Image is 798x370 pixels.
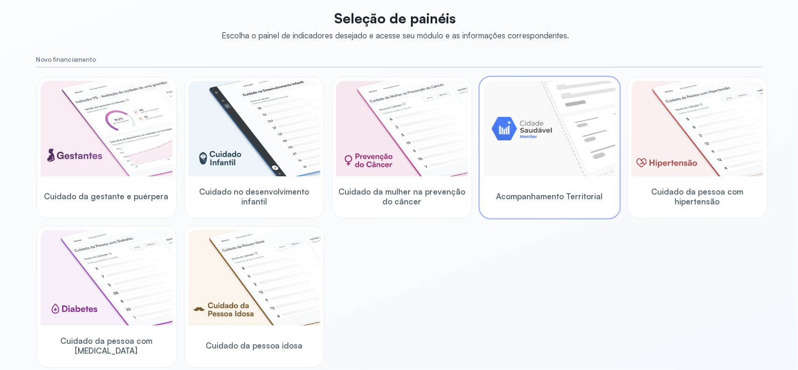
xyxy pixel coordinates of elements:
[206,341,302,350] span: Cuidado da pessoa idosa
[632,187,763,207] span: Cuidado da pessoa com hipertensão
[632,81,763,176] img: hypertension.png
[336,81,468,176] img: woman-cancer-prevention-care.png
[222,10,569,27] p: Seleção de painéis
[188,81,320,176] img: child-development.png
[41,336,173,356] span: Cuidado da pessoa com [MEDICAL_DATA]
[188,230,320,326] img: elderly.png
[36,56,762,64] small: Novo financiamento
[484,81,616,176] img: placeholder-module-ilustration.png
[44,191,169,201] span: Cuidado da gestante e puérpera
[41,230,173,326] img: diabetics.png
[41,81,173,176] img: pregnants.png
[336,187,468,207] span: Cuidado da mulher na prevenção do câncer
[222,30,569,40] div: Escolha o painel de indicadores desejado e acesse seu módulo e as informações correspondentes.
[188,187,320,207] span: Cuidado no desenvolvimento infantil
[496,191,603,201] span: Acompanhamento Territorial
